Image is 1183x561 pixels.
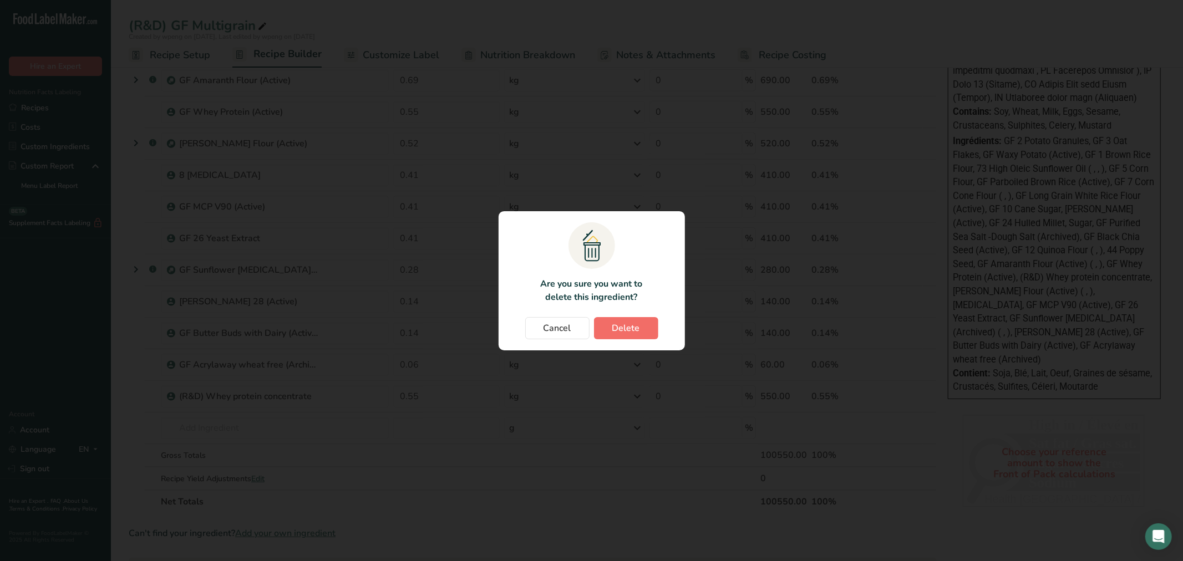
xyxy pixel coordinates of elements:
[612,322,640,335] span: Delete
[1145,523,1172,550] div: Open Intercom Messenger
[534,277,649,304] p: Are you sure you want to delete this ingredient?
[544,322,571,335] span: Cancel
[525,317,590,339] button: Cancel
[594,317,658,339] button: Delete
